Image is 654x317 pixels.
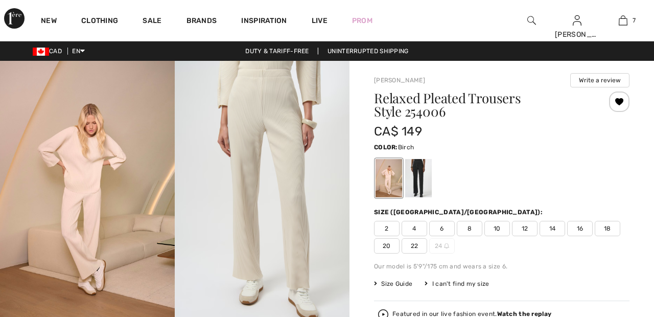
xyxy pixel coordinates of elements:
[374,221,400,236] span: 2
[81,16,118,27] a: Clothing
[374,77,425,84] a: [PERSON_NAME]
[429,238,455,254] span: 24
[398,144,414,151] span: Birch
[186,16,217,27] a: Brands
[570,73,629,87] button: Write a review
[527,14,536,27] img: search the website
[374,208,545,217] div: Size ([GEOGRAPHIC_DATA]/[GEOGRAPHIC_DATA]):
[352,15,372,26] a: Prom
[4,8,25,29] img: 1ère Avenue
[555,29,600,40] div: [PERSON_NAME]
[376,159,402,197] div: Birch
[72,48,85,55] span: EN
[143,16,161,27] a: Sale
[402,238,427,254] span: 22
[573,15,581,25] a: Sign In
[374,262,629,271] div: Our model is 5'9"/175 cm and wears a size 6.
[374,238,400,254] span: 20
[484,221,510,236] span: 10
[512,221,538,236] span: 12
[374,279,412,288] span: Size Guide
[619,14,627,27] img: My Bag
[540,221,565,236] span: 14
[444,243,449,248] img: ring-m.svg
[241,16,287,27] span: Inspiration
[633,16,636,25] span: 7
[312,15,328,26] a: Live
[374,124,422,139] span: CA$ 149
[405,159,432,197] div: Black
[425,279,489,288] div: I can't find my size
[595,221,620,236] span: 18
[573,14,581,27] img: My Info
[457,221,482,236] span: 8
[429,221,455,236] span: 6
[33,48,49,56] img: Canadian Dollar
[33,48,66,55] span: CAD
[41,16,57,27] a: New
[374,92,587,118] h1: Relaxed Pleated Trousers Style 254006
[600,14,645,27] a: 7
[374,144,398,151] span: Color:
[567,221,593,236] span: 16
[402,221,427,236] span: 4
